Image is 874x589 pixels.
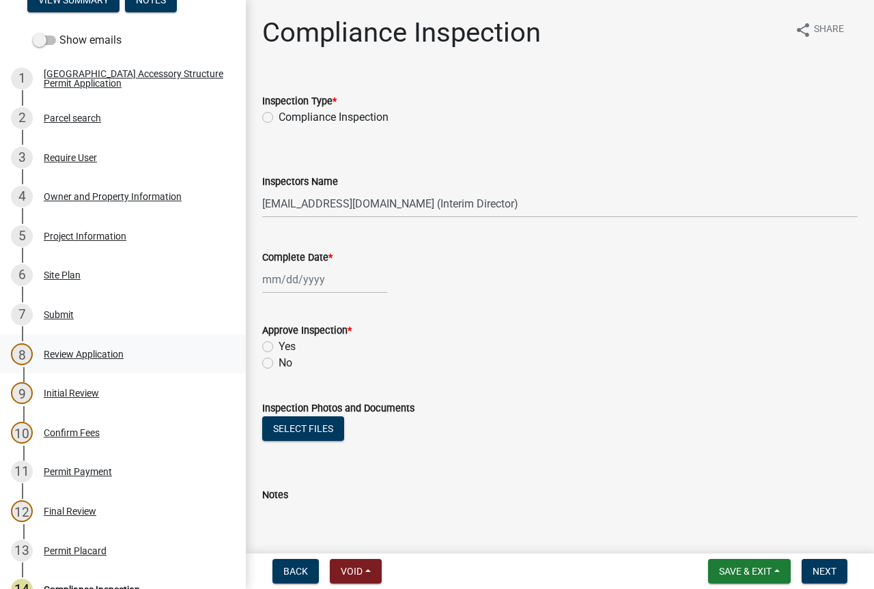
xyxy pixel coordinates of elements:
label: Notes [262,491,288,500]
span: Share [814,22,844,38]
button: Void [330,559,382,584]
div: 2 [11,107,33,129]
input: mm/dd/yyyy [262,265,387,293]
span: Save & Exit [719,566,772,577]
label: Compliance Inspection [279,109,389,126]
div: Site Plan [44,270,81,280]
div: 12 [11,500,33,522]
div: 10 [11,422,33,444]
div: 9 [11,382,33,404]
div: Permit Placard [44,546,107,556]
div: 7 [11,304,33,326]
span: Back [283,566,308,577]
div: Project Information [44,231,126,241]
button: Select files [262,416,344,441]
label: Approve Inspection [262,326,352,336]
div: 1 [11,68,33,89]
span: Next [813,566,836,577]
span: Void [341,566,363,577]
button: shareShare [784,16,855,43]
div: Review Application [44,349,124,359]
div: Final Review [44,506,96,516]
div: Submit [44,310,74,319]
h1: Compliance Inspection [262,16,541,49]
div: Require User [44,153,97,162]
button: Back [272,559,319,584]
div: 11 [11,461,33,483]
label: Inspection Photos and Documents [262,404,414,414]
div: Parcel search [44,113,101,123]
label: Yes [279,339,296,355]
i: share [795,22,811,38]
div: 13 [11,540,33,562]
div: 5 [11,225,33,247]
button: Next [802,559,847,584]
label: Complete Date [262,253,333,263]
label: Inspectors Name [262,177,338,187]
label: Inspection Type [262,97,337,106]
div: 4 [11,186,33,207]
label: No [279,355,292,371]
div: 3 [11,147,33,169]
div: Permit Payment [44,467,112,476]
div: 8 [11,343,33,365]
div: [GEOGRAPHIC_DATA] Accessory Structure Permit Application [44,69,224,88]
div: 6 [11,264,33,286]
div: Initial Review [44,388,99,398]
div: Confirm Fees [44,428,100,437]
div: Owner and Property Information [44,192,182,201]
button: Save & Exit [708,559,791,584]
label: Show emails [33,32,122,48]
